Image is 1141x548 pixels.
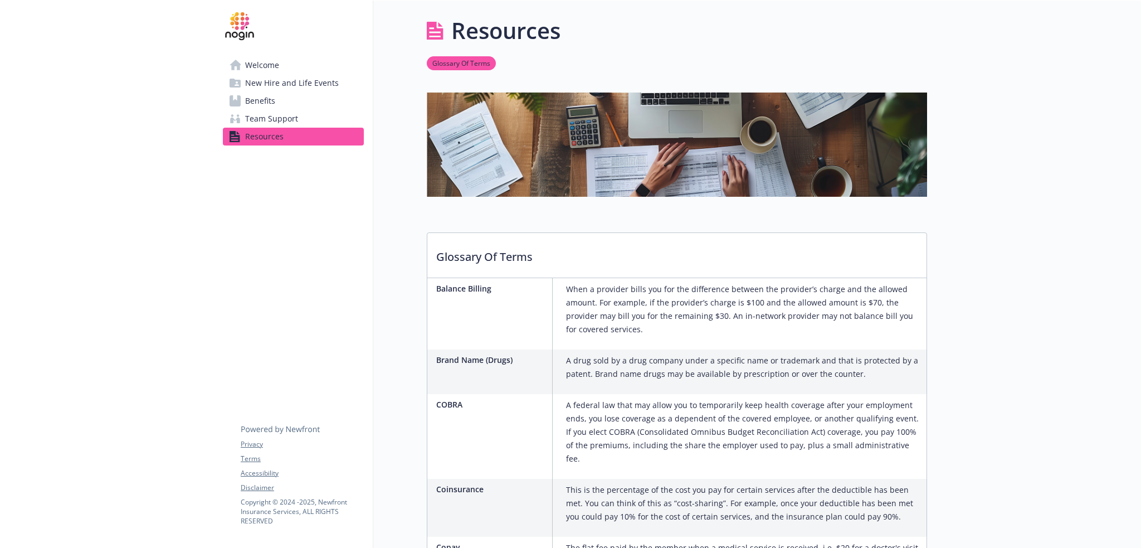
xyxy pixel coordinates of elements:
[223,74,364,92] a: New Hire and Life Events
[241,454,363,464] a: Terms
[427,233,927,274] p: Glossary Of Terms
[241,439,363,449] a: Privacy
[245,92,275,110] span: Benefits
[451,14,560,47] h1: Resources
[566,483,922,523] p: This is the percentage of the cost you pay for certain services after the deductible has been met...
[245,128,284,146] span: Resources
[245,74,339,92] span: New Hire and Life Events
[566,283,922,336] p: When a provider bills you for the difference between the provider’s charge and the allowed amount...
[223,56,364,74] a: Welcome
[566,399,922,465] p: A federal law that may allow you to temporarily keep health coverage after your employment ends, ...
[566,354,922,381] p: A drug sold by a drug company under a specific name or trademark and that is protected by a paten...
[241,497,363,526] p: Copyright © 2024 - 2025 , Newfront Insurance Services, ALL RIGHTS RESERVED
[436,483,548,495] p: Coinsurance
[241,468,363,478] a: Accessibility
[436,283,548,294] p: Balance Billing
[223,110,364,128] a: Team Support
[427,57,496,68] a: Glossary Of Terms
[241,483,363,493] a: Disclaimer
[427,93,927,197] img: resources page banner
[436,399,548,410] p: COBRA
[245,110,298,128] span: Team Support
[223,128,364,146] a: Resources
[245,56,279,74] span: Welcome
[436,354,548,366] p: Brand Name (Drugs)
[223,92,364,110] a: Benefits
